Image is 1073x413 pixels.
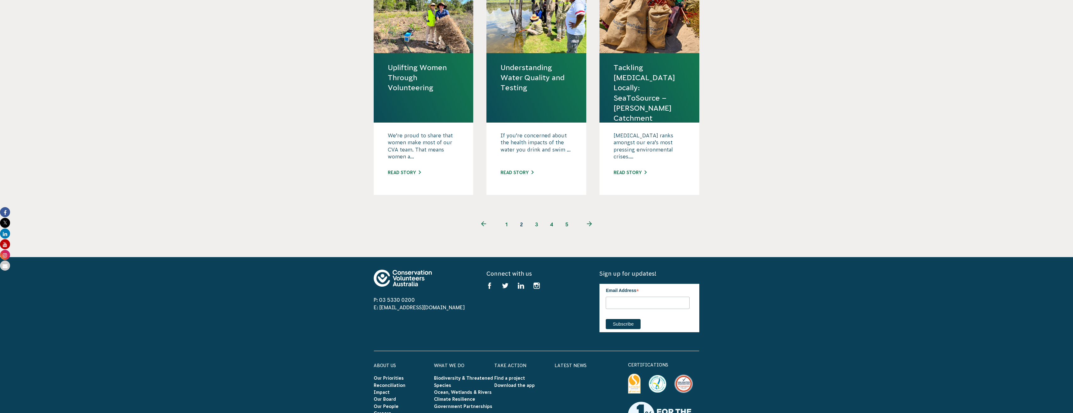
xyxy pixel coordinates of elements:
[614,170,647,175] a: Read story
[606,284,690,296] label: Email Address
[501,132,572,163] p: If you’re concerned about the health impacts of the water you drink and swim ...
[388,170,421,175] a: Read story
[501,63,572,93] a: Understanding Water Quality and Testing
[388,63,459,93] a: Uplifting Women Through Volunteering
[555,363,587,368] a: Latest News
[529,217,544,232] a: 3
[544,217,559,232] a: 4
[614,132,685,163] p: [MEDICAL_DATA] ranks amongst our era’s most pressing environmental crises....
[374,376,404,381] a: Our Priorities
[499,217,514,232] a: 1
[374,270,432,287] img: logo-footer.svg
[434,363,464,368] a: What We Do
[614,63,685,123] a: Tackling [MEDICAL_DATA] Locally: SeaToSource – [PERSON_NAME] Catchment
[374,383,405,388] a: Reconciliation
[514,217,529,232] span: 2
[374,297,415,303] a: P: 03 5330 0200
[606,319,641,329] input: Subscribe
[434,397,475,402] a: Climate Resilience
[434,376,493,388] a: Biodiversity & Threatened Species
[494,383,535,388] a: Download the app
[599,270,699,278] h5: Sign up for updates!
[494,363,526,368] a: Take Action
[494,376,525,381] a: Find a project
[388,132,459,163] p: We’re proud to share that women make most of our CVA team. That means women a...
[469,217,499,232] a: Previous page
[374,397,396,402] a: Our Board
[374,404,398,409] a: Our People
[374,390,390,395] a: Impact
[434,390,492,395] a: Ocean, Wetlands & Rivers
[574,217,605,232] a: Next page
[434,404,492,409] a: Government Partnerships
[374,305,465,310] a: E: [EMAIL_ADDRESS][DOMAIN_NAME]
[374,363,396,368] a: About Us
[501,170,534,175] a: Read story
[486,270,586,278] h5: Connect with us
[559,217,574,232] a: 5
[628,361,700,369] p: certifications
[469,217,605,232] ul: Pagination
